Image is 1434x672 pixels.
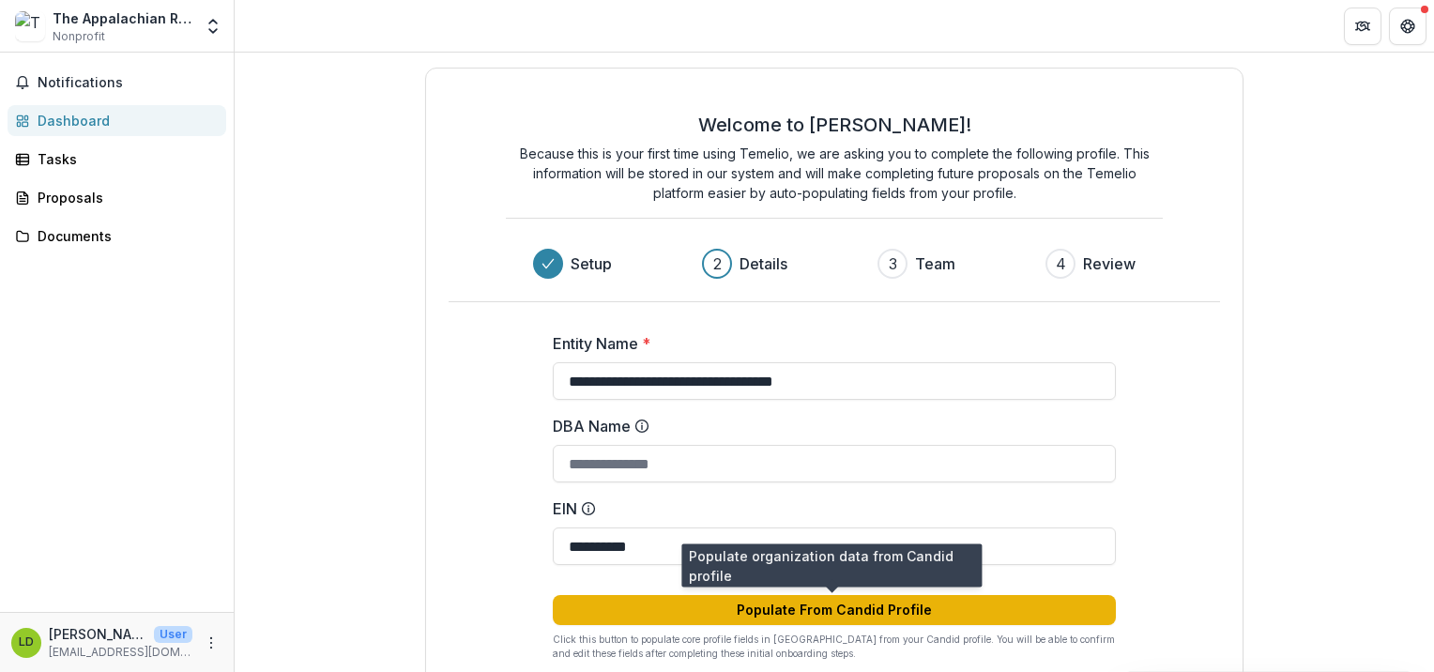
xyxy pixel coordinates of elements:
[915,252,955,275] h3: Team
[38,149,211,169] div: Tasks
[553,332,1105,355] label: Entity Name
[38,111,211,130] div: Dashboard
[8,144,226,175] a: Tasks
[713,252,722,275] div: 2
[506,144,1163,203] p: Because this is your first time using Temelio, we are asking you to complete the following profil...
[553,497,1105,520] label: EIN
[15,11,45,41] img: The Appalachian Reading Center, Inc.
[1083,252,1136,275] h3: Review
[200,632,222,654] button: More
[740,252,787,275] h3: Details
[533,249,1136,279] div: Progress
[19,636,34,649] div: Lori Dubrawka
[553,595,1116,625] button: Populate From Candid Profile
[49,624,146,644] p: [PERSON_NAME]
[200,8,226,45] button: Open entity switcher
[1056,252,1066,275] div: 4
[38,226,211,246] div: Documents
[553,633,1116,661] p: Click this button to populate core profile fields in [GEOGRAPHIC_DATA] from your Candid profile. ...
[38,188,211,207] div: Proposals
[553,415,1105,437] label: DBA Name
[1344,8,1381,45] button: Partners
[8,105,226,136] a: Dashboard
[8,182,226,213] a: Proposals
[8,68,226,98] button: Notifications
[571,252,612,275] h3: Setup
[38,75,219,91] span: Notifications
[889,252,897,275] div: 3
[154,626,192,643] p: User
[698,114,971,136] h2: Welcome to [PERSON_NAME]!
[8,221,226,252] a: Documents
[53,8,192,28] div: The Appalachian Reading Center, Inc.
[49,644,192,661] p: [EMAIL_ADDRESS][DOMAIN_NAME]
[1389,8,1426,45] button: Get Help
[53,28,105,45] span: Nonprofit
